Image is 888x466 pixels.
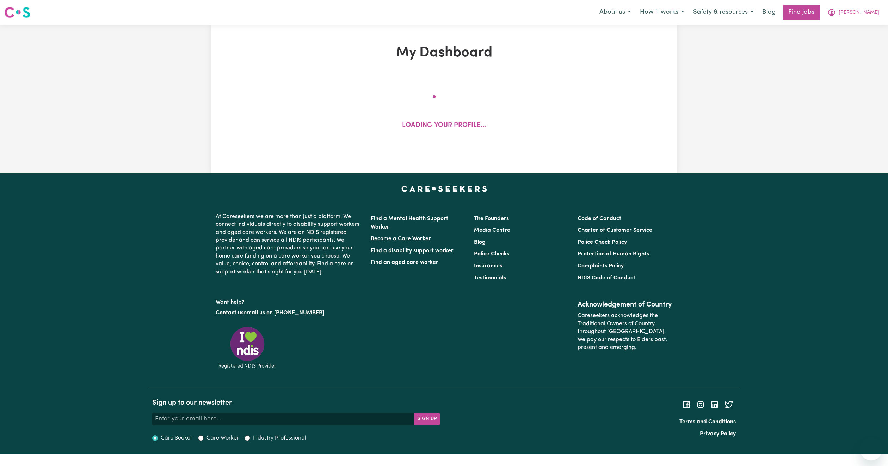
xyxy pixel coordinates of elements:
input: Enter your email here... [152,413,415,425]
span: [PERSON_NAME] [839,9,879,17]
iframe: Button to launch messaging window, conversation in progress [860,438,882,460]
a: Contact us [216,310,243,316]
button: How it works [635,5,689,20]
a: Careseekers home page [401,186,487,192]
p: Careseekers acknowledges the Traditional Owners of Country throughout [GEOGRAPHIC_DATA]. We pay o... [578,309,672,354]
a: Protection of Human Rights [578,251,649,257]
a: Insurances [474,263,502,269]
a: Follow Careseekers on Facebook [682,402,691,407]
a: Privacy Policy [700,431,736,437]
a: Follow Careseekers on LinkedIn [710,402,719,407]
a: Become a Care Worker [371,236,431,242]
button: My Account [823,5,884,20]
p: Want help? [216,296,362,306]
a: call us on [PHONE_NUMBER] [249,310,324,316]
a: Police Check Policy [578,240,627,245]
a: Code of Conduct [578,216,621,222]
a: Charter of Customer Service [578,228,652,233]
button: Safety & resources [689,5,758,20]
a: Follow Careseekers on Twitter [724,402,733,407]
a: NDIS Code of Conduct [578,275,635,281]
a: Terms and Conditions [679,419,736,425]
a: Complaints Policy [578,263,624,269]
p: At Careseekers we are more than just a platform. We connect individuals directly to disability su... [216,210,362,279]
button: About us [595,5,635,20]
a: Blog [474,240,486,245]
p: Loading your profile... [402,121,486,131]
a: Find a disability support worker [371,248,454,254]
a: Find an aged care worker [371,260,438,265]
a: Blog [758,5,780,20]
a: Find a Mental Health Support Worker [371,216,448,230]
a: Follow Careseekers on Instagram [696,402,705,407]
button: Subscribe [414,413,440,425]
a: Careseekers logo [4,4,30,20]
a: Police Checks [474,251,509,257]
a: Testimonials [474,275,506,281]
img: Registered NDIS provider [216,326,279,370]
a: The Founders [474,216,509,222]
label: Care Worker [206,434,239,442]
a: Media Centre [474,228,510,233]
img: Careseekers logo [4,6,30,19]
p: or [216,306,362,320]
h1: My Dashboard [293,44,595,61]
a: Find jobs [783,5,820,20]
h2: Acknowledgement of Country [578,301,672,309]
label: Industry Professional [253,434,306,442]
h2: Sign up to our newsletter [152,399,440,407]
label: Care Seeker [161,434,192,442]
